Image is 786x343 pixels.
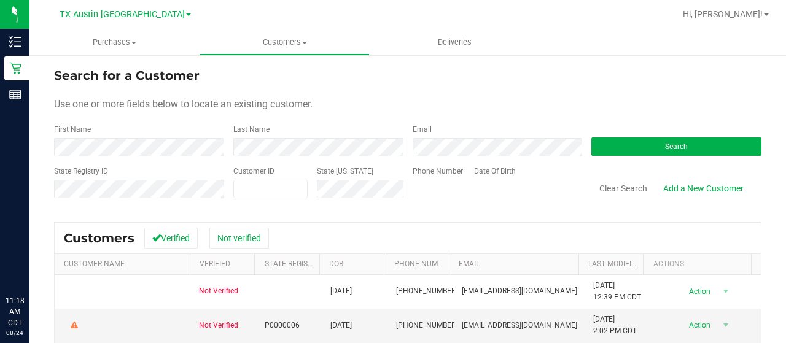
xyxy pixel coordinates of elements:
[413,124,432,135] label: Email
[54,98,313,110] span: Use one or more fields below to locate an existing customer.
[330,320,352,331] span: [DATE]
[265,320,300,331] span: P0000006
[394,260,451,268] a: Phone Number
[421,37,488,48] span: Deliveries
[330,285,352,297] span: [DATE]
[199,320,238,331] span: Not Verified
[718,317,734,334] span: select
[6,295,24,328] p: 11:18 AM CDT
[9,88,21,101] inline-svg: Reports
[665,142,688,151] span: Search
[6,328,24,337] p: 08/24
[9,36,21,48] inline-svg: Inventory
[329,260,343,268] a: DOB
[29,29,200,55] a: Purchases
[655,178,752,199] a: Add a New Customer
[233,124,270,135] label: Last Name
[653,260,747,268] div: Actions
[265,260,329,268] a: State Registry Id
[370,29,540,55] a: Deliveries
[54,68,200,83] span: Search for a Customer
[60,9,185,20] span: TX Austin [GEOGRAPHIC_DATA]
[36,243,51,258] iframe: Resource center unread badge
[209,228,269,249] button: Not verified
[64,231,134,245] span: Customers
[199,285,238,297] span: Not Verified
[64,260,125,268] a: Customer Name
[593,314,637,337] span: [DATE] 2:02 PM CDT
[200,260,230,268] a: Verified
[29,37,200,48] span: Purchases
[474,166,516,177] label: Date Of Birth
[718,283,734,300] span: select
[683,9,763,19] span: Hi, [PERSON_NAME]!
[9,62,21,74] inline-svg: Retail
[462,285,577,297] span: [EMAIL_ADDRESS][DOMAIN_NAME]
[588,260,640,268] a: Last Modified
[591,137,761,156] button: Search
[679,283,718,300] span: Action
[591,178,655,199] button: Clear Search
[679,317,718,334] span: Action
[459,260,480,268] a: Email
[317,166,373,177] label: State [US_STATE]
[462,320,577,331] span: [EMAIL_ADDRESS][DOMAIN_NAME]
[200,37,369,48] span: Customers
[413,166,463,177] label: Phone Number
[54,124,91,135] label: First Name
[69,320,80,331] div: Warning - Level 2
[233,166,274,177] label: Customer ID
[396,285,457,297] span: [PHONE_NUMBER]
[54,166,108,177] label: State Registry ID
[12,245,49,282] iframe: Resource center
[200,29,370,55] a: Customers
[144,228,198,249] button: Verified
[396,320,457,331] span: [PHONE_NUMBER]
[593,280,641,303] span: [DATE] 12:39 PM CDT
